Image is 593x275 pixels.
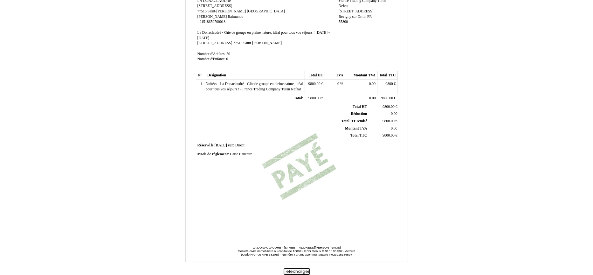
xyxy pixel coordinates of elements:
[351,112,367,116] span: Réduction
[197,20,199,24] span: -
[345,71,377,80] th: Montant TVA
[377,71,397,80] th: Total TTC
[383,105,395,109] span: 9800.00
[197,9,207,13] span: 77515
[308,96,321,100] span: 9800.00
[247,9,285,13] span: [GEOGRAPHIC_DATA]
[381,96,393,100] span: 9800.00
[294,96,303,100] span: Total:
[391,112,397,116] span: 0,00
[383,133,395,137] span: 9800.00
[339,15,366,19] span: Revigny sur Ornin
[226,52,230,56] span: 50
[353,105,367,109] span: Total HT
[197,15,227,19] span: [PERSON_NAME]
[369,96,376,100] span: 0.00
[243,41,282,45] span: Saint-[PERSON_NAME]
[339,9,374,13] span: [STREET_ADDRESS]
[337,82,339,86] span: 0
[368,117,398,125] td: €
[377,80,397,94] td: €
[391,126,397,130] span: 0.00
[214,143,227,147] span: [DATE]
[305,71,325,80] th: Total HT
[383,119,395,123] span: 9800.00
[325,71,345,80] th: TVA
[197,4,232,8] span: [STREET_ADDRESS]
[305,94,325,103] td: €
[385,82,393,86] span: 9800
[226,57,228,61] span: 0
[197,31,330,40] span: [DATE] - [DATE]
[197,152,229,156] span: Mode de règlement:
[325,80,345,94] td: %
[208,9,246,13] span: Saint-[PERSON_NAME]
[197,52,226,56] span: Nombre d'Adultes:
[350,133,367,137] span: Total TTC
[367,15,372,19] span: FR
[233,41,242,45] span: 77515
[228,143,234,147] span: sur:
[206,82,303,91] span: Nuitées - La Donaclaudré - Gîte de groupe en pleine nature, idéal pour tous vos séjours ! - Franc...
[228,15,243,19] span: Raimundo
[197,31,315,35] span: La Donaclaudré - Gîte de groupe en pleine nature, idéal pour tous vos séjours !
[197,143,214,147] span: Réservé le
[284,268,310,275] button: Télécharger
[368,103,398,110] td: €
[308,82,320,86] span: 9800.00
[238,249,355,256] span: Société civile immobilière au capital de 1000€ - RCS Meaux D 915 186 597 - Activité (Code NAF ou ...
[196,80,204,94] td: 1
[204,71,305,80] th: Désignation
[345,126,367,130] span: Montant TVA
[199,20,225,24] span: 91518659700018
[197,57,225,61] span: Nombre d'Enfants:
[339,20,348,24] span: 55800
[377,94,397,103] td: €
[368,132,398,139] td: €
[230,152,252,156] span: Carte Bancaire
[369,82,376,86] span: 0.00
[235,143,245,147] span: Direct
[253,246,341,249] span: LA DONACLAUDRÉ - [STREET_ADDRESS][PERSON_NAME]
[341,119,367,123] span: Total HT remisé
[197,41,232,45] span: [STREET_ADDRESS]
[305,80,325,94] td: €
[196,71,204,80] th: N°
